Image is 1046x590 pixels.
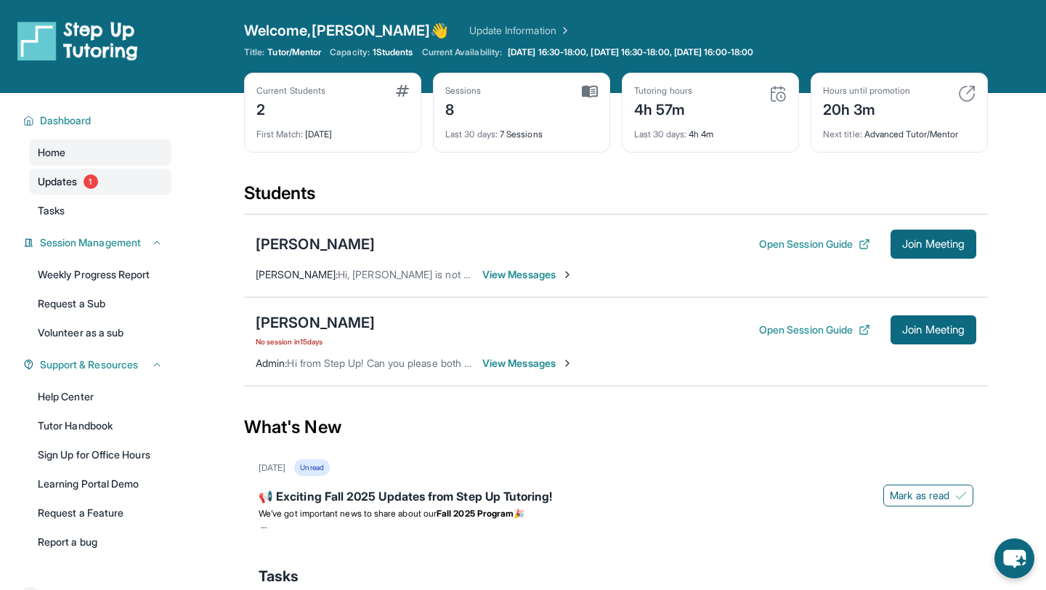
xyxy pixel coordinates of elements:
span: Last 30 days : [634,129,686,140]
a: Learning Portal Demo [29,471,171,497]
button: Join Meeting [891,230,976,259]
img: Chevron-Right [561,357,573,369]
div: Students [244,182,988,214]
span: Mark as read [890,488,949,503]
span: Welcome, [PERSON_NAME] 👋 [244,20,449,41]
button: Dashboard [34,113,163,128]
a: Weekly Progress Report [29,262,171,288]
img: Chevron Right [556,23,571,38]
img: logo [17,20,138,61]
a: [DATE] 16:30-18:00, [DATE] 16:30-18:00, [DATE] 16:00-18:00 [505,47,756,58]
button: Support & Resources [34,357,163,372]
a: Request a Feature [29,500,171,526]
div: Advanced Tutor/Mentor [823,120,976,140]
div: 8 [445,97,482,120]
a: Tutor Handbook [29,413,171,439]
button: Open Session Guide [759,237,870,251]
span: 1 [84,174,98,189]
span: View Messages [482,356,573,371]
div: [PERSON_NAME] [256,312,375,333]
a: Updates1 [29,169,171,195]
a: Help Center [29,384,171,410]
span: No session in 15 days [256,336,375,347]
button: Session Management [34,235,163,250]
div: Unread [294,459,329,476]
img: card [769,85,787,102]
span: View Messages [482,267,573,282]
div: What's New [244,395,988,459]
div: 📢 Exciting Fall 2025 Updates from Step Up Tutoring! [259,488,973,508]
span: 🎉 [514,508,524,519]
div: 4h 57m [634,97,692,120]
img: Mark as read [955,490,967,501]
span: Session Management [40,235,141,250]
button: Open Session Guide [759,323,870,337]
div: [DATE] [259,462,285,474]
span: Last 30 days : [445,129,498,140]
a: Report a bug [29,529,171,555]
span: Tutor/Mentor [267,47,321,58]
span: [PERSON_NAME] : [256,268,338,280]
div: Hours until promotion [823,85,910,97]
span: Title: [244,47,264,58]
a: Volunteer as a sub [29,320,171,346]
span: [DATE] 16:30-18:00, [DATE] 16:30-18:00, [DATE] 16:00-18:00 [508,47,753,58]
span: Updates [38,174,78,189]
img: card [582,85,598,98]
button: Mark as read [883,485,973,506]
span: First Match : [256,129,303,140]
div: [DATE] [256,120,409,140]
div: [PERSON_NAME] [256,234,375,254]
div: 2 [256,97,325,120]
span: Hi, [PERSON_NAME] is not able to join the tutor [DATE].I'm sorry, he can meet you [DATE] [338,268,748,280]
span: 1 Students [373,47,413,58]
span: We’ve got important news to share about our [259,508,437,519]
a: Request a Sub [29,291,171,317]
div: 4h 4m [634,120,787,140]
img: card [958,85,976,102]
a: Update Information [469,23,571,38]
button: chat-button [994,538,1034,578]
div: 20h 3m [823,97,910,120]
div: Tutoring hours [634,85,692,97]
button: Join Meeting [891,315,976,344]
span: Next title : [823,129,862,140]
span: Capacity: [330,47,370,58]
span: Dashboard [40,113,92,128]
a: Home [29,140,171,166]
span: Admin : [256,357,287,369]
div: Sessions [445,85,482,97]
img: Chevron-Right [561,269,573,280]
span: Support & Resources [40,357,138,372]
span: Tasks [38,203,65,218]
span: Tasks [259,566,299,586]
span: Join Meeting [902,326,965,334]
a: Sign Up for Office Hours [29,442,171,468]
span: Home [38,145,65,160]
div: Current Students [256,85,325,97]
div: 7 Sessions [445,120,598,140]
img: card [396,85,409,97]
a: Tasks [29,198,171,224]
span: Current Availability: [422,47,502,58]
strong: Fall 2025 Program [437,508,514,519]
span: Join Meeting [902,240,965,248]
